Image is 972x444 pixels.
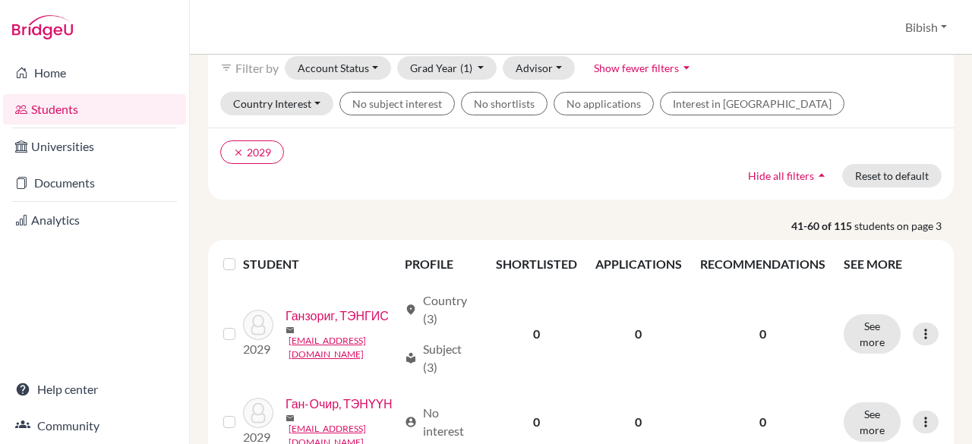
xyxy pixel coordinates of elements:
[243,340,273,358] p: 2029
[679,60,694,75] i: arrow_drop_down
[691,246,835,282] th: RECOMMENDATIONS
[854,218,954,234] span: students on page 3
[3,411,186,441] a: Community
[3,205,186,235] a: Analytics
[243,398,273,428] img: Ган-Очир, ТЭНҮҮН
[844,402,901,442] button: See more
[503,56,575,80] button: Advisor
[405,352,417,364] span: local_library
[397,56,497,80] button: Grad Year(1)
[3,168,186,198] a: Documents
[405,404,478,440] div: No interest
[586,246,691,282] th: APPLICATIONS
[285,56,391,80] button: Account Status
[220,92,333,115] button: Country Interest
[581,56,707,80] button: Show fewer filtersarrow_drop_down
[339,92,455,115] button: No subject interest
[700,413,825,431] p: 0
[461,92,548,115] button: No shortlists
[3,94,186,124] a: Students
[286,414,295,423] span: mail
[405,340,478,376] div: Subject (3)
[844,314,901,354] button: See more
[243,310,273,340] img: Ганзориг, ТЭНГИС
[460,61,472,74] span: (1)
[243,246,396,282] th: STUDENT
[748,169,814,182] span: Hide all filters
[586,282,691,386] td: 0
[898,13,954,42] button: Bibish
[235,61,279,75] span: Filter by
[791,218,854,234] strong: 41-60 of 115
[554,92,654,115] button: No applications
[842,164,942,187] button: Reset to default
[405,291,478,328] div: Country (3)
[487,246,586,282] th: SHORTLISTED
[814,168,829,183] i: arrow_drop_up
[396,246,487,282] th: PROFILE
[220,61,232,74] i: filter_list
[700,325,825,343] p: 0
[405,304,417,316] span: location_on
[12,15,73,39] img: Bridge-U
[3,131,186,162] a: Universities
[405,416,417,428] span: account_circle
[286,307,389,325] a: Ганзориг, ТЭНГИС
[286,395,393,413] a: Ган-Очир, ТЭНҮҮН
[289,334,398,361] a: [EMAIL_ADDRESS][DOMAIN_NAME]
[233,147,244,158] i: clear
[835,246,948,282] th: SEE MORE
[286,326,295,335] span: mail
[220,140,284,164] button: clear2029
[735,164,842,187] button: Hide all filtersarrow_drop_up
[594,61,679,74] span: Show fewer filters
[487,282,586,386] td: 0
[3,58,186,88] a: Home
[660,92,844,115] button: Interest in [GEOGRAPHIC_DATA]
[3,374,186,405] a: Help center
